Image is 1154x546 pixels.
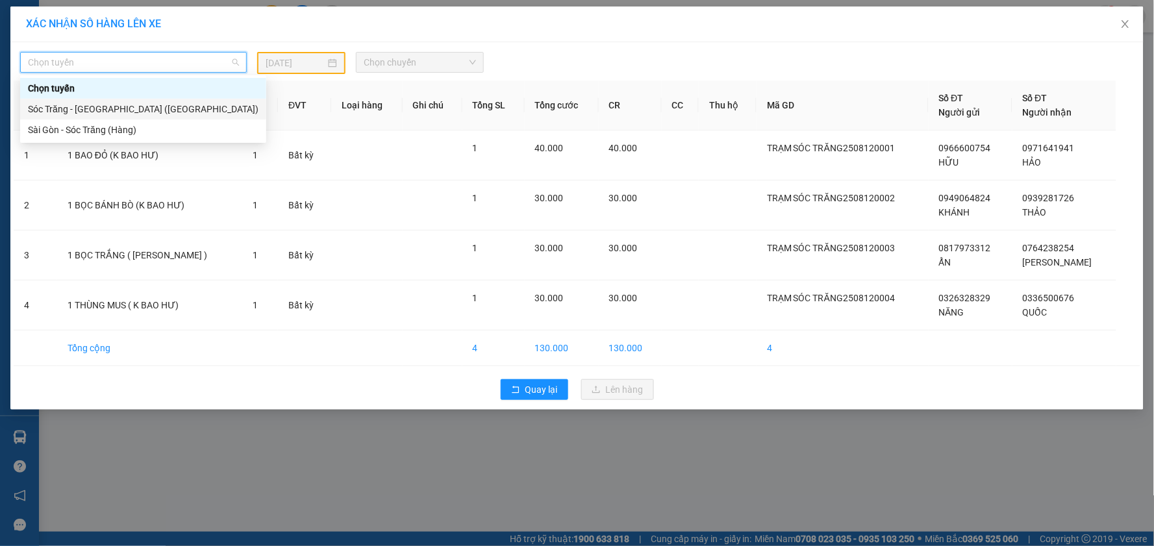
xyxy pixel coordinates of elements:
[57,180,242,230] td: 1 BỌC BÁNH BÒ (K BAO HƯ)
[757,81,929,130] th: Mã GD
[767,243,895,253] span: TRẠM SÓC TRĂNG2508120003
[767,293,895,303] span: TRẠM SÓC TRĂNG2508120004
[1023,157,1042,168] span: HẢO
[501,379,568,400] button: rollbackQuay lại
[253,200,258,210] span: 1
[525,81,599,130] th: Tổng cước
[1023,107,1072,118] span: Người nhận
[939,307,964,317] span: NĂNG
[28,53,239,72] span: Chọn tuyến
[14,130,57,180] td: 1
[57,280,242,330] td: 1 THÙNG MUS ( K BAO HƯ)
[939,93,964,103] span: Số ĐT
[581,379,654,400] button: uploadLên hàng
[535,293,564,303] span: 30.000
[57,330,242,366] td: Tổng cộng
[699,81,757,130] th: Thu hộ
[939,157,959,168] span: HỮU
[266,56,325,70] input: 11/08/2025
[473,243,478,253] span: 1
[1107,6,1144,43] button: Close
[253,300,258,310] span: 1
[662,81,699,130] th: CC
[20,99,266,119] div: Sóc Trăng - Sài Gòn (Hàng)
[939,243,991,253] span: 0817973312
[253,250,258,260] span: 1
[939,107,981,118] span: Người gửi
[609,143,638,153] span: 40.000
[757,330,929,366] td: 4
[473,143,478,153] span: 1
[28,81,258,95] div: Chọn tuyến
[609,293,638,303] span: 30.000
[57,130,242,180] td: 1 BAO ĐỎ (K BAO HƯ)
[1023,143,1075,153] span: 0971641941
[535,243,564,253] span: 30.000
[939,257,951,267] span: ẨN
[1023,207,1047,217] span: THẢO
[939,293,991,303] span: 0326328329
[28,102,258,116] div: Sóc Trăng - [GEOGRAPHIC_DATA] ([GEOGRAPHIC_DATA])
[14,230,57,280] td: 3
[1023,307,1047,317] span: QUỐC
[20,119,266,140] div: Sài Gòn - Sóc Trăng (Hàng)
[1023,93,1047,103] span: Số ĐT
[403,81,462,130] th: Ghi chú
[535,193,564,203] span: 30.000
[26,18,161,30] span: XÁC NHẬN SỐ HÀNG LÊN XE
[331,81,403,130] th: Loại hàng
[28,123,258,137] div: Sài Gòn - Sóc Trăng (Hàng)
[364,53,476,72] span: Chọn chuyến
[14,180,57,230] td: 2
[253,150,258,160] span: 1
[1023,293,1075,303] span: 0336500676
[599,81,662,130] th: CR
[278,180,331,230] td: Bất kỳ
[278,130,331,180] td: Bất kỳ
[14,280,57,330] td: 4
[462,81,525,130] th: Tổng SL
[57,230,242,280] td: 1 BỌC TRẮNG ( [PERSON_NAME] )
[20,78,266,99] div: Chọn tuyến
[767,193,895,203] span: TRẠM SÓC TRĂNG2508120002
[767,143,895,153] span: TRẠM SÓC TRĂNG2508120001
[939,207,970,217] span: KHÁNH
[525,382,558,397] span: Quay lại
[1023,257,1092,267] span: [PERSON_NAME]
[535,143,564,153] span: 40.000
[1120,19,1131,29] span: close
[525,330,599,366] td: 130.000
[473,193,478,203] span: 1
[462,330,525,366] td: 4
[278,280,331,330] td: Bất kỳ
[609,243,638,253] span: 30.000
[278,230,331,280] td: Bất kỳ
[939,143,991,153] span: 0966600754
[609,193,638,203] span: 30.000
[1023,193,1075,203] span: 0939281726
[599,330,662,366] td: 130.000
[278,81,331,130] th: ĐVT
[939,193,991,203] span: 0949064824
[14,81,57,130] th: STT
[511,385,520,395] span: rollback
[1023,243,1075,253] span: 0764238254
[473,293,478,303] span: 1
